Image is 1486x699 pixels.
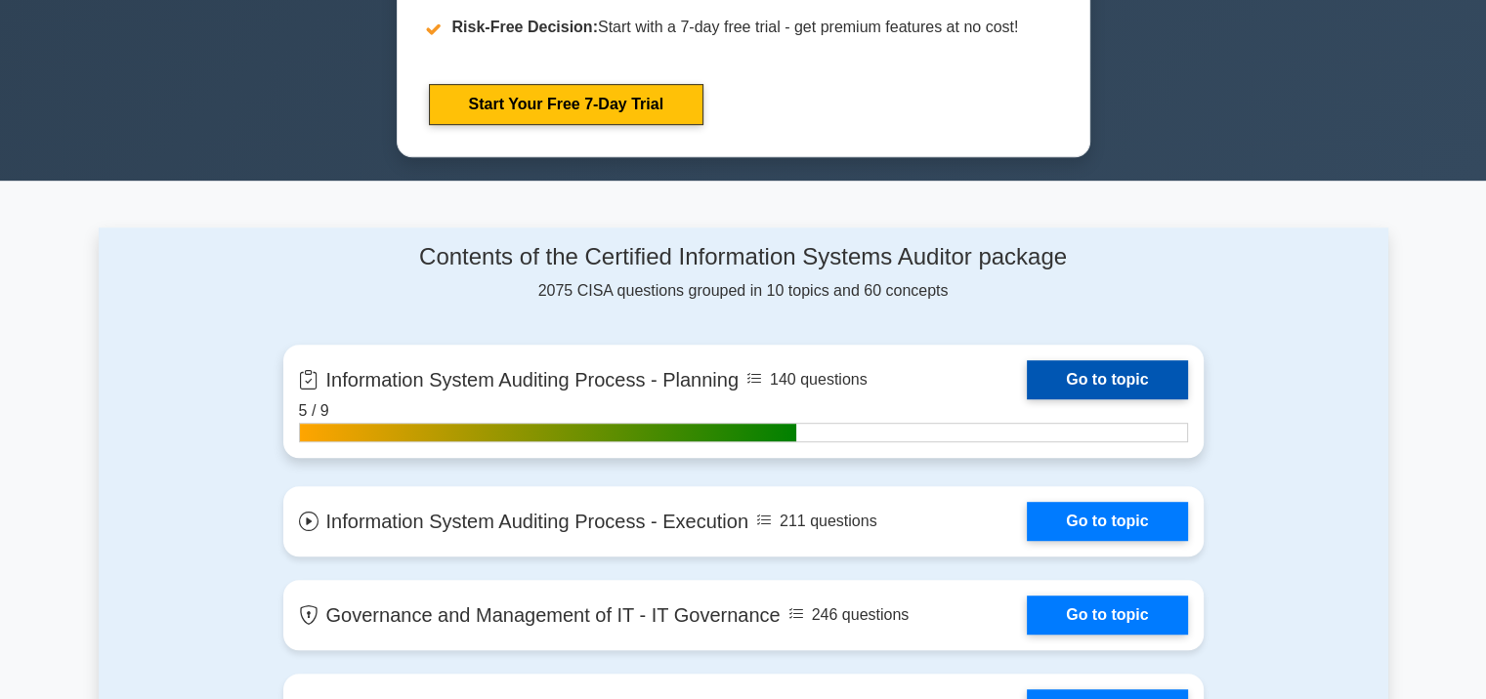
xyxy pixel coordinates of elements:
a: Go to topic [1027,596,1187,635]
a: Go to topic [1027,360,1187,399]
div: 2075 CISA questions grouped in 10 topics and 60 concepts [283,243,1204,303]
a: Start Your Free 7-Day Trial [429,84,703,125]
h4: Contents of the Certified Information Systems Auditor package [283,243,1204,271]
a: Go to topic [1027,502,1187,541]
